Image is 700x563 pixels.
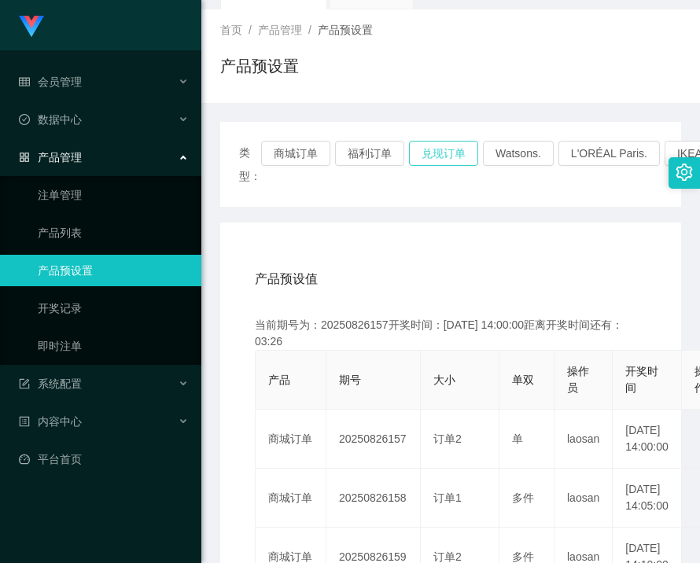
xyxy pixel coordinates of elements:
[38,293,189,324] a: 开奖记录
[335,141,404,166] button: 福利订单
[19,443,189,475] a: 图标: dashboard平台首页
[255,270,318,289] span: 产品预设值
[433,432,462,445] span: 订单2
[256,410,326,469] td: 商城订单
[613,410,682,469] td: [DATE] 14:00:00
[19,378,30,389] i: 图标: form
[409,141,478,166] button: 兑现订单
[19,113,82,126] span: 数据中心
[19,16,44,38] img: logo.9652507e.png
[220,54,299,78] h1: 产品预设置
[258,24,302,36] span: 产品管理
[19,377,82,390] span: 系统配置
[339,373,361,386] span: 期号
[239,141,261,188] span: 类型：
[512,432,523,445] span: 单
[268,373,290,386] span: 产品
[483,141,554,166] button: Watsons.
[38,255,189,286] a: 产品预设置
[433,550,462,563] span: 订单2
[433,491,462,504] span: 订单1
[554,410,613,469] td: laosan
[38,217,189,248] a: 产品列表
[676,164,693,181] i: 图标: setting
[256,469,326,528] td: 商城订单
[19,114,30,125] i: 图标: check-circle-o
[19,76,30,87] i: 图标: table
[308,24,311,36] span: /
[625,365,658,394] span: 开奖时间
[255,317,647,350] div: 当前期号为：20250826157开奖时间：[DATE] 14:00:00距离开奖时间还有：03:26
[512,491,534,504] span: 多件
[38,330,189,362] a: 即时注单
[261,141,330,166] button: 商城订单
[433,373,455,386] span: 大小
[249,24,252,36] span: /
[220,24,242,36] span: 首页
[326,410,421,469] td: 20250826157
[613,469,682,528] td: [DATE] 14:05:00
[554,469,613,528] td: laosan
[512,550,534,563] span: 多件
[567,365,589,394] span: 操作员
[19,152,30,163] i: 图标: appstore-o
[38,179,189,211] a: 注单管理
[19,75,82,88] span: 会员管理
[19,416,30,427] i: 图标: profile
[19,415,82,428] span: 内容中心
[318,24,373,36] span: 产品预设置
[19,151,82,164] span: 产品管理
[326,469,421,528] td: 20250826158
[512,373,534,386] span: 单双
[558,141,660,166] button: L'ORÉAL Paris.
